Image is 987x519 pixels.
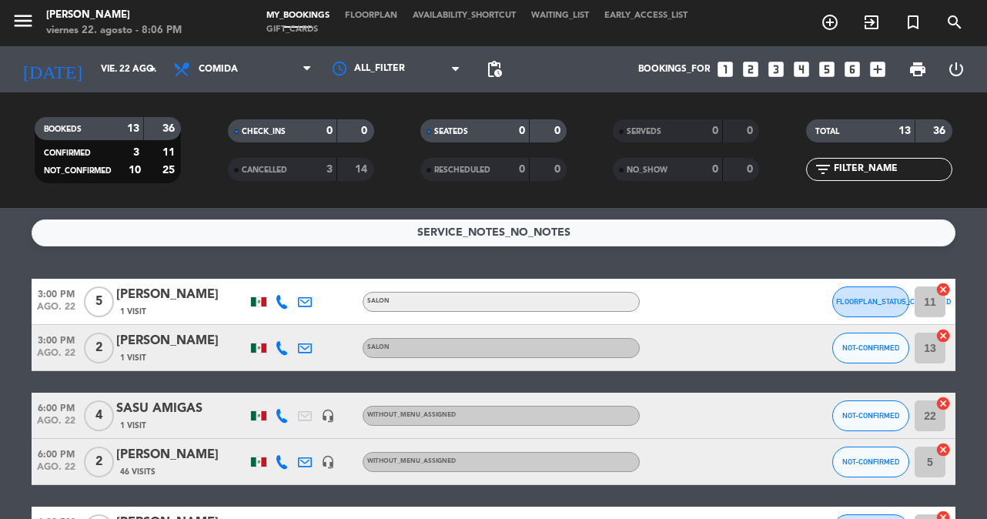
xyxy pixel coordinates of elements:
[120,420,146,432] span: 1 VISIT
[712,126,718,136] strong: 0
[832,286,909,317] button: FLOORPLAN_STATUS_CONFIRMED
[832,447,909,477] button: NOT-CONFIRMED
[133,147,139,158] strong: 3
[326,164,333,175] strong: 3
[712,164,718,175] strong: 0
[485,60,504,79] span: pending_actions
[933,126,949,136] strong: 36
[84,400,114,431] span: 4
[116,285,247,305] div: [PERSON_NAME]
[367,412,456,418] span: WITHOUT_MENU_ASSIGNED
[120,466,156,478] span: 46 VISITS
[945,13,964,32] i: search
[627,128,661,136] span: SERVEDS
[821,13,839,32] i: add_circle_outline
[747,164,756,175] strong: 0
[127,123,139,134] strong: 13
[935,282,951,297] i: cancel
[32,398,81,416] span: 6:00 PM
[84,447,114,477] span: 2
[809,9,851,35] span: BOOK_TABLE
[892,9,934,35] span: SPECIAL_RESERVATION
[935,442,951,457] i: cancel
[32,348,81,366] span: ago. 22
[434,166,490,174] span: RESCHEDULED
[129,165,141,176] strong: 10
[259,12,337,20] span: MY_BOOKINGS
[747,126,756,136] strong: 0
[32,302,81,320] span: ago. 22
[817,59,837,79] i: looks_5
[162,123,178,134] strong: 36
[44,126,82,133] span: BOOKEDS
[524,12,597,20] span: WAITING_LIST
[791,59,811,79] i: looks_4
[12,52,93,86] i: [DATE]
[935,396,951,411] i: cancel
[815,128,839,136] span: TOTAL
[554,126,564,136] strong: 0
[367,298,390,304] span: SALON
[405,12,524,20] span: AVAILABILITY_SHORTCUT
[12,9,35,32] i: menu
[597,12,695,20] span: EARLY_ACCESS_LIST
[554,164,564,175] strong: 0
[32,462,81,480] span: ago. 22
[321,409,335,423] i: headset_mic
[417,224,570,242] div: SERVICE_NOTES_NO_NOTES
[337,12,405,20] span: FLOORPLAN
[321,455,335,469] i: headset_mic
[326,126,333,136] strong: 0
[84,333,114,363] span: 2
[367,344,390,350] span: SALON
[116,445,247,465] div: [PERSON_NAME]
[904,13,922,32] i: turned_in_not
[898,126,911,136] strong: 13
[46,8,182,23] div: [PERSON_NAME]
[361,126,370,136] strong: 0
[715,59,735,79] i: looks_one
[116,399,247,419] div: SASU AMIGAS
[627,166,667,174] span: NO_SHOW
[937,46,975,92] div: POWER_OFF
[242,166,287,174] span: CANCELLED
[116,331,247,351] div: [PERSON_NAME]
[908,60,927,79] span: print
[836,297,951,306] span: FLOORPLAN_STATUS_CONFIRMED
[32,284,81,302] span: 3:00 PM
[519,126,525,136] strong: 0
[832,333,909,363] button: NOT-CONFIRMED
[741,59,761,79] i: looks_two
[46,23,182,39] div: viernes 22. agosto - 8:06 PM
[842,59,862,79] i: looks_6
[519,164,525,175] strong: 0
[242,128,286,136] span: CHECK_INS
[814,160,832,179] i: filter_list
[199,64,238,75] span: Comida
[259,25,326,34] span: GIFT_CARDS
[120,352,146,364] span: 1 VISIT
[32,416,81,434] span: ago. 22
[934,9,975,35] span: SEARCH
[32,444,81,462] span: 6:00 PM
[162,165,178,176] strong: 25
[947,60,965,79] i: power_settings_new
[842,411,899,420] span: NOT-CONFIRMED
[851,9,892,35] span: WALK_IN
[868,59,888,79] i: add_box
[842,457,899,466] span: NOT-CONFIRMED
[638,64,710,75] span: BOOKINGS_FOR
[935,328,951,343] i: cancel
[44,149,91,157] span: CONFIRMED
[162,147,178,158] strong: 11
[120,306,146,318] span: 1 VISIT
[355,164,370,175] strong: 14
[84,286,114,317] span: 5
[766,59,786,79] i: looks_3
[862,13,881,32] i: exit_to_app
[832,161,952,178] input: FILTER_NAME
[32,330,81,348] span: 3:00 PM
[842,343,899,352] span: NOT-CONFIRMED
[143,60,162,79] i: arrow_drop_down
[832,400,909,431] button: NOT-CONFIRMED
